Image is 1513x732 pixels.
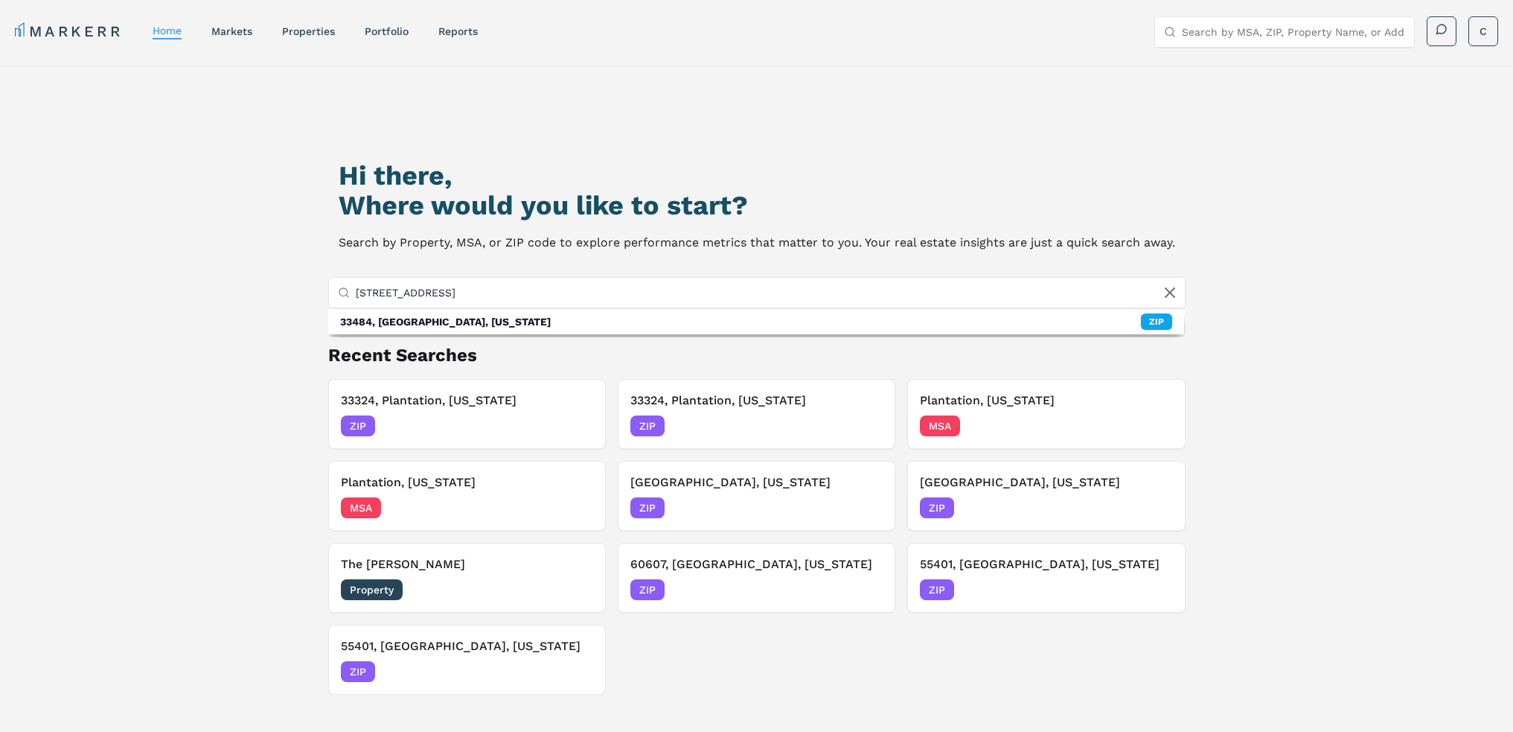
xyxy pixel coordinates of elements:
a: Portfolio [365,25,409,37]
h3: 60607, [GEOGRAPHIC_DATA], [US_STATE] [630,556,883,573]
span: ZIP [341,416,375,436]
a: properties [282,25,335,37]
span: ZIP [630,579,665,600]
input: Search by MSA, ZIP, Property Name, or Address [356,278,1176,308]
input: Search by MSA, ZIP, Property Name, or Address [1182,17,1405,47]
p: Search by Property, MSA, or ZIP code to explore performance metrics that matter to you. Your real... [339,232,1175,253]
span: [DATE] [849,500,883,515]
button: Remove 55401, Minneapolis, Minnesota55401, [GEOGRAPHIC_DATA], [US_STATE]ZIP[DATE] [907,543,1185,613]
div: ZIP: 33484, Delray Beach, Florida [328,309,1184,334]
h3: 33324, Plantation, [US_STATE] [630,392,883,410]
span: MSA [920,416,960,436]
div: Suggestions [328,309,1184,334]
h2: Where would you like to start? [339,191,1175,220]
button: Remove 55401, Minneapolis, Minnesota55401, [GEOGRAPHIC_DATA], [US_STATE]ZIP[DATE] [328,625,606,695]
h3: [GEOGRAPHIC_DATA], [US_STATE] [920,474,1172,491]
a: reports [438,25,478,37]
span: ZIP [630,497,665,518]
span: Property [341,579,403,600]
h1: Hi there, [339,161,1175,191]
div: 33484, [GEOGRAPHIC_DATA], [US_STATE] [340,314,551,329]
span: [DATE] [560,582,593,597]
a: home [153,25,182,36]
a: MARKERR [15,21,123,42]
h3: 55401, [GEOGRAPHIC_DATA], [US_STATE] [341,637,593,655]
a: markets [211,25,252,37]
button: Remove 60607, Chicago, Illinois60607, [GEOGRAPHIC_DATA], [US_STATE]ZIP[DATE] [618,543,895,613]
span: C [1480,24,1487,39]
span: [DATE] [1139,500,1173,515]
button: Remove 33418, Palm Beach Gardens, Florida[GEOGRAPHIC_DATA], [US_STATE]ZIP[DATE] [618,461,895,531]
span: [DATE] [849,418,883,433]
button: C [1468,16,1498,46]
div: ZIP [1141,314,1172,330]
span: ZIP [920,497,954,518]
span: MSA [341,497,381,518]
span: [DATE] [849,582,883,597]
h3: [GEOGRAPHIC_DATA], [US_STATE] [630,474,883,491]
span: [DATE] [1139,582,1173,597]
button: Remove The MasonThe [PERSON_NAME]Property[DATE] [328,543,606,613]
h3: Plantation, [US_STATE] [341,474,593,491]
h3: 55401, [GEOGRAPHIC_DATA], [US_STATE] [920,556,1172,573]
button: Remove 33324, Plantation, Florida33324, Plantation, [US_STATE]ZIP[DATE] [618,379,895,449]
span: ZIP [630,416,665,436]
span: ZIP [341,661,375,682]
button: Remove Plantation, FloridaPlantation, [US_STATE]MSA[DATE] [907,379,1185,449]
button: Remove Plantation, FloridaPlantation, [US_STATE]MSA[DATE] [328,461,606,531]
span: [DATE] [560,418,593,433]
span: [DATE] [560,664,593,679]
h2: Recent Searches [328,343,1186,367]
h3: Plantation, [US_STATE] [920,392,1172,410]
h3: 33324, Plantation, [US_STATE] [341,392,593,410]
button: Remove 33324, Plantation, Florida33324, Plantation, [US_STATE]ZIP[DATE] [328,379,606,449]
h3: The [PERSON_NAME] [341,556,593,573]
span: [DATE] [560,500,593,515]
span: ZIP [920,579,954,600]
span: [DATE] [1139,418,1173,433]
button: Remove 33418, Palm Beach Gardens, Florida[GEOGRAPHIC_DATA], [US_STATE]ZIP[DATE] [907,461,1185,531]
